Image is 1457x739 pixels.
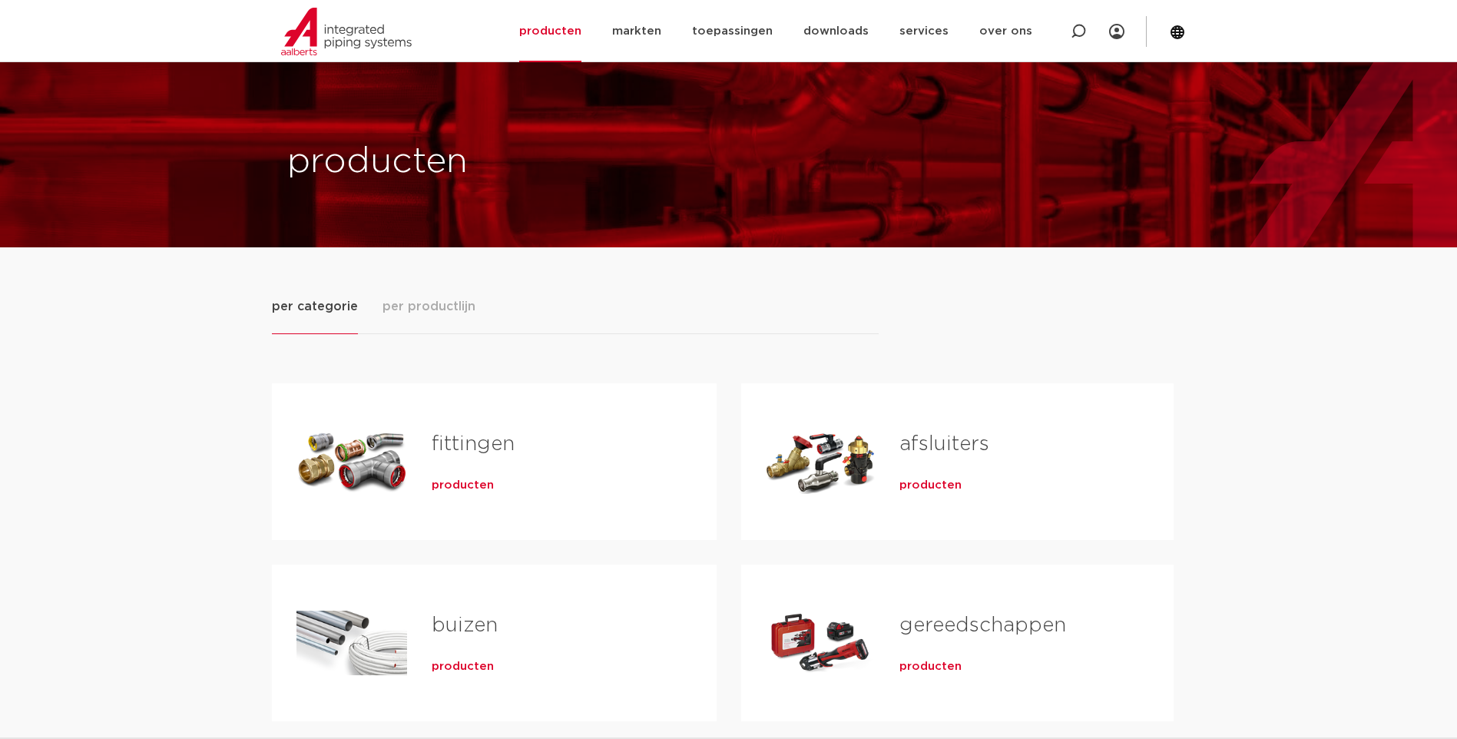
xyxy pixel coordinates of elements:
[432,615,498,635] a: buizen
[287,138,721,187] h1: producten
[432,434,515,454] a: fittingen
[899,478,962,493] a: producten
[899,434,989,454] a: afsluiters
[432,478,494,493] a: producten
[382,297,475,316] span: per productlijn
[432,659,494,674] a: producten
[272,297,358,316] span: per categorie
[899,615,1066,635] a: gereedschappen
[899,659,962,674] a: producten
